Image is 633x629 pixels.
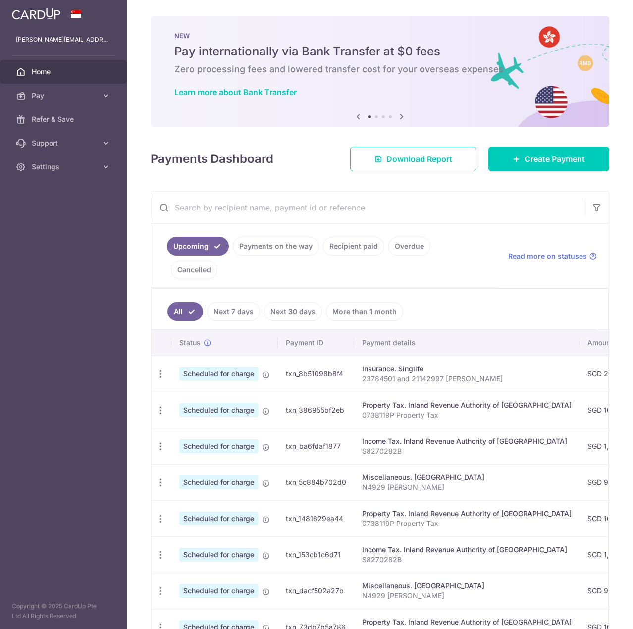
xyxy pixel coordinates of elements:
span: Amount [587,338,613,348]
span: Support [32,138,97,148]
a: Learn more about Bank Transfer [174,87,297,97]
div: Income Tax. Inland Revenue Authority of [GEOGRAPHIC_DATA] [362,436,572,446]
td: txn_153cb1c6d71 [278,536,354,573]
th: Payment details [354,330,580,356]
a: Read more on statuses [508,251,597,261]
span: Status [179,338,201,348]
td: txn_1481629ea44 [278,500,354,536]
span: Scheduled for charge [179,548,258,562]
td: txn_5c884b702d0 [278,464,354,500]
div: Miscellaneous. [GEOGRAPHIC_DATA] [362,472,572,482]
div: Property Tax. Inland Revenue Authority of [GEOGRAPHIC_DATA] [362,509,572,519]
span: Scheduled for charge [179,475,258,489]
span: Download Report [386,153,452,165]
h6: Zero processing fees and lowered transfer cost for your overseas expenses [174,63,585,75]
div: Income Tax. Inland Revenue Authority of [GEOGRAPHIC_DATA] [362,545,572,555]
img: Bank transfer banner [151,16,609,127]
span: Settings [32,162,97,172]
span: Scheduled for charge [179,367,258,381]
span: Scheduled for charge [179,512,258,525]
a: Create Payment [488,147,609,171]
p: N4929 [PERSON_NAME] [362,591,572,601]
h5: Pay internationally via Bank Transfer at $0 fees [174,44,585,59]
a: Cancelled [171,261,217,279]
img: CardUp [12,8,60,20]
a: Download Report [350,147,476,171]
td: txn_dacf502a27b [278,573,354,609]
span: Read more on statuses [508,251,587,261]
p: N4929 [PERSON_NAME] [362,482,572,492]
span: Refer & Save [32,114,97,124]
a: Next 7 days [207,302,260,321]
p: 0738119P Property Tax [362,519,572,528]
div: Property Tax. Inland Revenue Authority of [GEOGRAPHIC_DATA] [362,617,572,627]
span: Create Payment [525,153,585,165]
h4: Payments Dashboard [151,150,273,168]
span: Scheduled for charge [179,439,258,453]
span: Home [32,67,97,77]
a: Next 30 days [264,302,322,321]
span: Pay [32,91,97,101]
iframe: Opens a widget where you can find more information [570,599,623,624]
input: Search by recipient name, payment id or reference [151,192,585,223]
a: Upcoming [167,237,229,256]
td: txn_8b51098b8f4 [278,356,354,392]
td: txn_ba6fdaf1877 [278,428,354,464]
a: More than 1 month [326,302,403,321]
span: Scheduled for charge [179,403,258,417]
p: [PERSON_NAME][EMAIL_ADDRESS][DOMAIN_NAME] [16,35,111,45]
p: S8270282B [362,555,572,565]
p: 0738119P Property Tax [362,410,572,420]
a: Payments on the way [233,237,319,256]
span: Scheduled for charge [179,584,258,598]
a: All [167,302,203,321]
a: Overdue [388,237,430,256]
div: Property Tax. Inland Revenue Authority of [GEOGRAPHIC_DATA] [362,400,572,410]
a: Recipient paid [323,237,384,256]
p: 23784501 and 21142997 [PERSON_NAME] [362,374,572,384]
div: Miscellaneous. [GEOGRAPHIC_DATA] [362,581,572,591]
div: Insurance. Singlife [362,364,572,374]
th: Payment ID [278,330,354,356]
p: S8270282B [362,446,572,456]
td: txn_386955bf2eb [278,392,354,428]
p: NEW [174,32,585,40]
